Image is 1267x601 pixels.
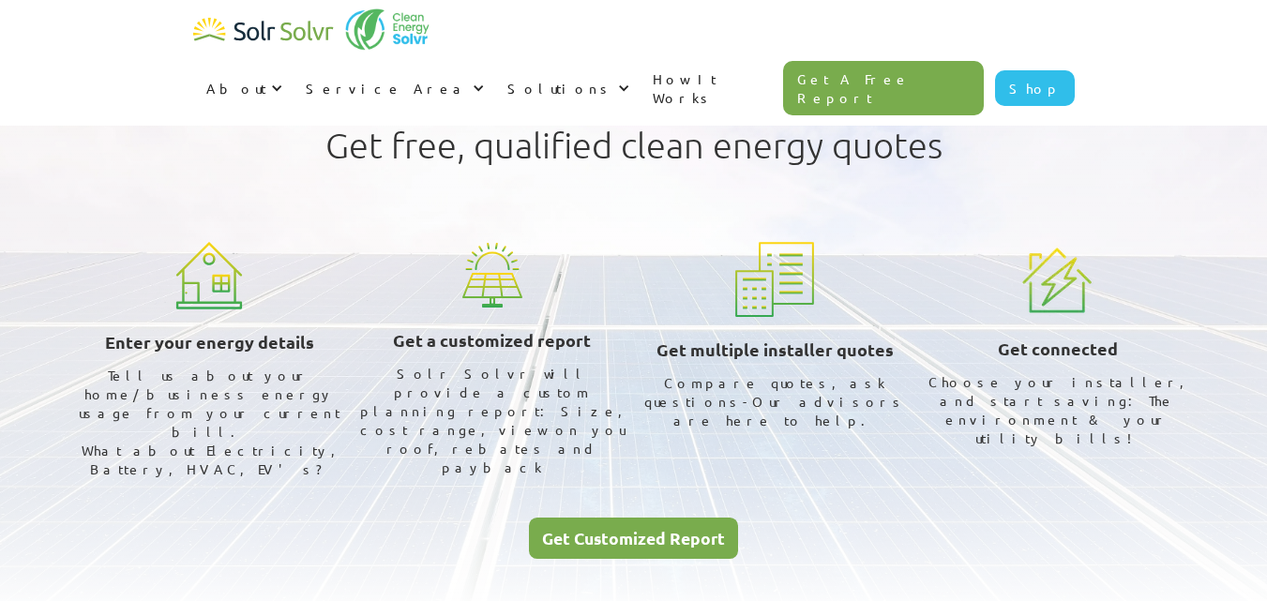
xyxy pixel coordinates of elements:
[206,79,266,98] div: About
[393,326,591,354] h3: Get a customized report
[494,60,640,116] div: Solutions
[924,372,1192,447] div: Choose your installer, and start saving: The environment & your utility bills!
[325,125,943,166] h1: Get free, qualified clean energy quotes
[105,328,314,356] h3: Enter your energy details
[640,51,784,126] a: How It Works
[783,61,984,115] a: Get A Free Report
[656,336,894,364] h3: Get multiple installer quotes
[998,335,1118,363] h3: Get connected
[529,518,738,560] a: Get Customized Report
[293,60,494,116] div: Service Area
[507,79,613,98] div: Solutions
[641,373,910,429] div: Compare quotes, ask questions-Our advisors are here to help.
[306,79,468,98] div: Service Area
[358,364,626,476] div: Solr Solvr will provide a custom planning report: Size, cost range, view on you roof, rebates and...
[542,530,725,547] div: Get Customized Report
[76,366,344,478] div: Tell us about your home/business energy usage from your current bill. What about Electricity, Bat...
[193,60,293,116] div: About
[995,70,1075,106] a: Shop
